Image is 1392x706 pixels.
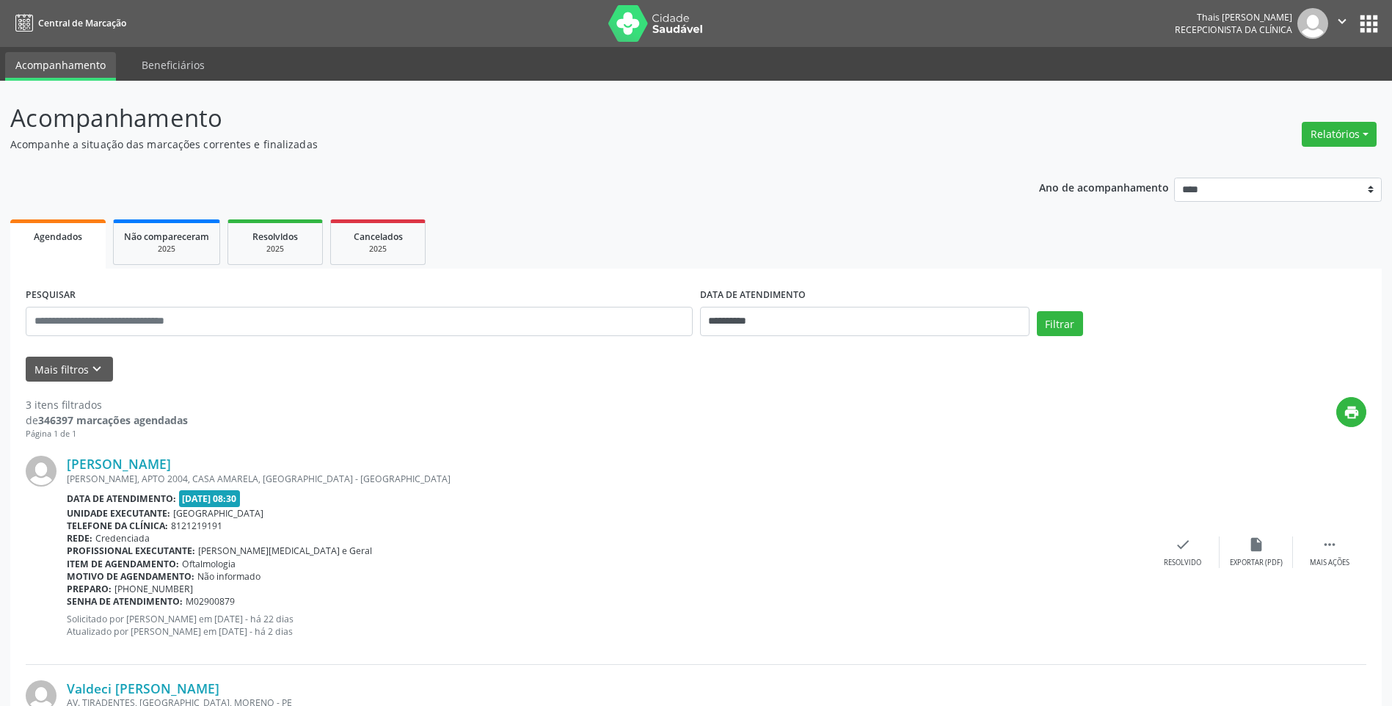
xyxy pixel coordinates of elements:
[1164,558,1201,568] div: Resolvido
[95,532,150,545] span: Credenciada
[67,595,183,608] b: Senha de atendimento:
[67,473,1146,485] div: [PERSON_NAME], APTO 2004, CASA AMARELA, [GEOGRAPHIC_DATA] - [GEOGRAPHIC_DATA]
[1297,8,1328,39] img: img
[1302,122,1377,147] button: Relatórios
[1230,558,1283,568] div: Exportar (PDF)
[67,680,219,696] a: Valdeci [PERSON_NAME]
[1037,311,1083,336] button: Filtrar
[124,244,209,255] div: 2025
[67,507,170,520] b: Unidade executante:
[341,244,415,255] div: 2025
[10,100,970,137] p: Acompanhamento
[1175,11,1292,23] div: Thais [PERSON_NAME]
[171,520,222,532] span: 8121219191
[179,490,241,507] span: [DATE] 08:30
[131,52,215,78] a: Beneficiários
[67,570,194,583] b: Motivo de agendamento:
[38,413,188,427] strong: 346397 marcações agendadas
[197,570,260,583] span: Não informado
[1336,397,1366,427] button: print
[1344,404,1360,421] i: print
[1334,13,1350,29] i: 
[1175,23,1292,36] span: Recepcionista da clínica
[26,357,113,382] button: Mais filtroskeyboard_arrow_down
[26,412,188,428] div: de
[89,361,105,377] i: keyboard_arrow_down
[34,230,82,243] span: Agendados
[67,613,1146,638] p: Solicitado por [PERSON_NAME] em [DATE] - há 22 dias Atualizado por [PERSON_NAME] em [DATE] - há 2...
[67,520,168,532] b: Telefone da clínica:
[26,456,57,487] img: img
[1328,8,1356,39] button: 
[238,244,312,255] div: 2025
[700,284,806,307] label: DATA DE ATENDIMENTO
[1039,178,1169,196] p: Ano de acompanhamento
[26,397,188,412] div: 3 itens filtrados
[5,52,116,81] a: Acompanhamento
[1248,536,1264,553] i: insert_drive_file
[26,284,76,307] label: PESQUISAR
[67,558,179,570] b: Item de agendamento:
[1310,558,1349,568] div: Mais ações
[182,558,236,570] span: Oftalmologia
[67,456,171,472] a: [PERSON_NAME]
[26,428,188,440] div: Página 1 de 1
[1322,536,1338,553] i: 
[173,507,263,520] span: [GEOGRAPHIC_DATA]
[1175,536,1191,553] i: check
[67,545,195,557] b: Profissional executante:
[354,230,403,243] span: Cancelados
[114,583,193,595] span: [PHONE_NUMBER]
[67,583,112,595] b: Preparo:
[67,532,92,545] b: Rede:
[38,17,126,29] span: Central de Marcação
[10,11,126,35] a: Central de Marcação
[10,137,970,152] p: Acompanhe a situação das marcações correntes e finalizadas
[1356,11,1382,37] button: apps
[198,545,372,557] span: [PERSON_NAME][MEDICAL_DATA] e Geral
[252,230,298,243] span: Resolvidos
[67,492,176,505] b: Data de atendimento:
[186,595,235,608] span: M02900879
[124,230,209,243] span: Não compareceram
